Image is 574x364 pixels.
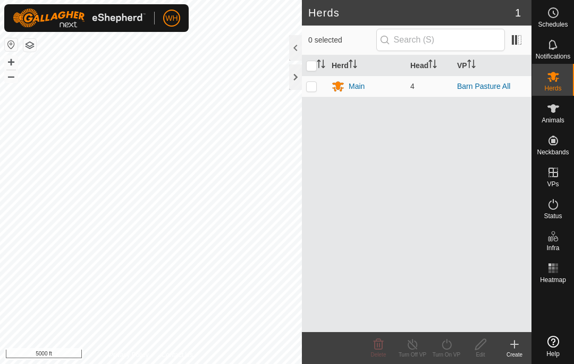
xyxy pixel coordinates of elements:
[536,53,570,60] span: Notifications
[457,82,510,90] a: Barn Pasture All
[165,13,178,24] span: WH
[406,55,453,76] th: Head
[371,352,386,358] span: Delete
[532,332,574,361] a: Help
[162,350,193,360] a: Contact Us
[546,351,560,357] span: Help
[376,29,505,51] input: Search (S)
[453,55,531,76] th: VP
[538,21,568,28] span: Schedules
[308,6,515,19] h2: Herds
[540,277,566,283] span: Heatmap
[544,213,562,219] span: Status
[429,351,463,359] div: Turn On VP
[463,351,497,359] div: Edit
[5,56,18,69] button: +
[317,61,325,70] p-sorticon: Activate to sort
[515,5,521,21] span: 1
[327,55,406,76] th: Herd
[410,82,415,90] span: 4
[544,85,561,92] span: Herds
[537,149,569,155] span: Neckbands
[5,38,18,51] button: Reset Map
[497,351,531,359] div: Create
[428,61,437,70] p-sorticon: Activate to sort
[308,35,376,46] span: 0 selected
[23,39,36,52] button: Map Layers
[349,61,357,70] p-sorticon: Activate to sort
[547,181,559,187] span: VPs
[467,61,476,70] p-sorticon: Activate to sort
[546,245,559,251] span: Infra
[542,117,564,123] span: Animals
[5,70,18,82] button: –
[109,350,149,360] a: Privacy Policy
[13,9,146,28] img: Gallagher Logo
[349,81,365,92] div: Main
[395,351,429,359] div: Turn Off VP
